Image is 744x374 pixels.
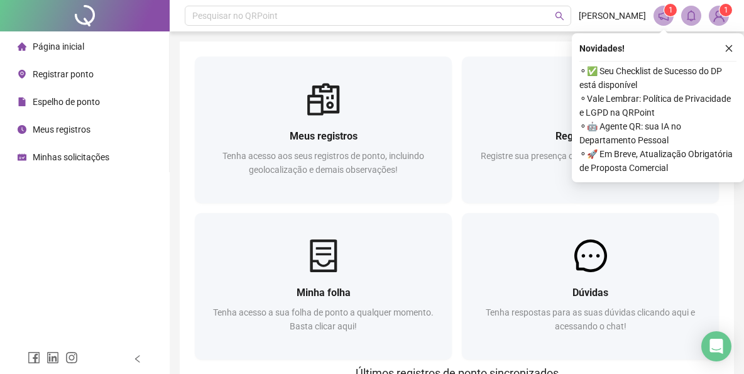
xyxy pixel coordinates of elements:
[664,4,677,16] sup: 1
[33,41,84,52] span: Página inicial
[290,130,358,142] span: Meus registros
[701,331,731,361] div: Open Intercom Messenger
[18,153,26,162] span: schedule
[65,351,78,364] span: instagram
[18,42,26,51] span: home
[18,70,26,79] span: environment
[572,287,608,299] span: Dúvidas
[33,124,90,135] span: Meus registros
[719,4,732,16] sup: Atualize o seu contato no menu Meus Dados
[658,10,669,21] span: notification
[46,351,59,364] span: linkedin
[33,97,100,107] span: Espelho de ponto
[195,213,452,360] a: Minha folhaTenha acesso a sua folha de ponto a qualquer momento. Basta clicar aqui!
[297,287,351,299] span: Minha folha
[462,57,719,203] a: Registrar pontoRegistre sua presença com rapidez e segurança clicando aqui!
[555,11,564,21] span: search
[555,130,625,142] span: Registrar ponto
[579,9,646,23] span: [PERSON_NAME]
[133,355,142,363] span: left
[579,64,736,92] span: ⚬ ✅ Seu Checklist de Sucesso do DP está disponível
[709,6,728,25] img: 71792
[725,44,733,53] span: close
[669,6,673,14] span: 1
[481,151,701,175] span: Registre sua presença com rapidez e segurança clicando aqui!
[28,351,40,364] span: facebook
[724,6,728,14] span: 1
[486,307,695,331] span: Tenha respostas para as suas dúvidas clicando aqui e acessando o chat!
[213,307,434,331] span: Tenha acesso a sua folha de ponto a qualquer momento. Basta clicar aqui!
[579,92,736,119] span: ⚬ Vale Lembrar: Política de Privacidade e LGPD na QRPoint
[33,152,109,162] span: Minhas solicitações
[18,97,26,106] span: file
[18,125,26,134] span: clock-circle
[579,147,736,175] span: ⚬ 🚀 Em Breve, Atualização Obrigatória de Proposta Comercial
[686,10,697,21] span: bell
[222,151,424,175] span: Tenha acesso aos seus registros de ponto, incluindo geolocalização e demais observações!
[195,57,452,203] a: Meus registrosTenha acesso aos seus registros de ponto, incluindo geolocalização e demais observa...
[579,41,625,55] span: Novidades !
[462,213,719,360] a: DúvidasTenha respostas para as suas dúvidas clicando aqui e acessando o chat!
[579,119,736,147] span: ⚬ 🤖 Agente QR: sua IA no Departamento Pessoal
[33,69,94,79] span: Registrar ponto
